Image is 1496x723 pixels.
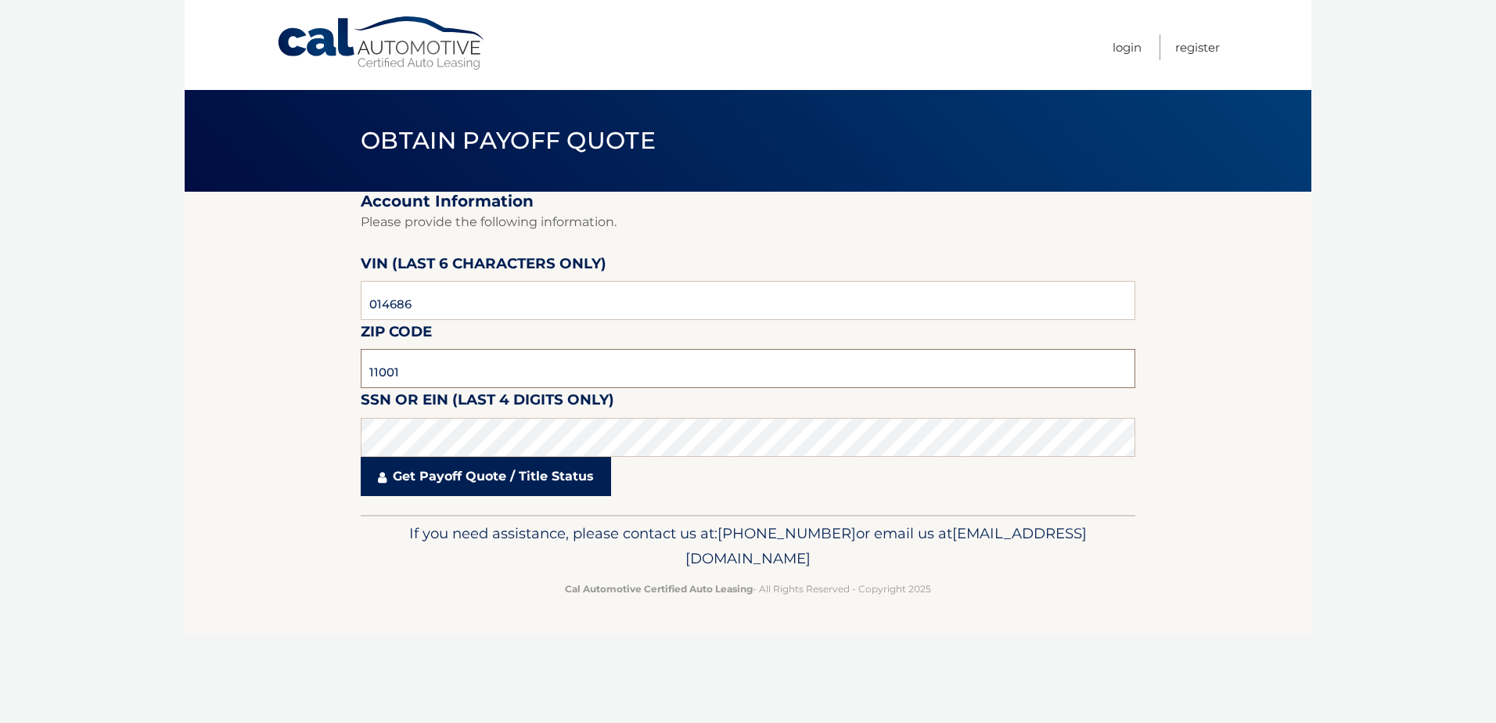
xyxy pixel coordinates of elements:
label: SSN or EIN (last 4 digits only) [361,388,614,417]
label: Zip Code [361,320,432,349]
strong: Cal Automotive Certified Auto Leasing [565,583,753,595]
a: Get Payoff Quote / Title Status [361,457,611,496]
span: Obtain Payoff Quote [361,126,656,155]
a: Login [1113,34,1142,60]
a: Register [1175,34,1220,60]
h2: Account Information [361,192,1135,211]
span: [PHONE_NUMBER] [717,524,856,542]
label: VIN (last 6 characters only) [361,252,606,281]
p: - All Rights Reserved - Copyright 2025 [371,581,1125,597]
p: If you need assistance, please contact us at: or email us at [371,521,1125,571]
p: Please provide the following information. [361,211,1135,233]
a: Cal Automotive [276,16,487,71]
